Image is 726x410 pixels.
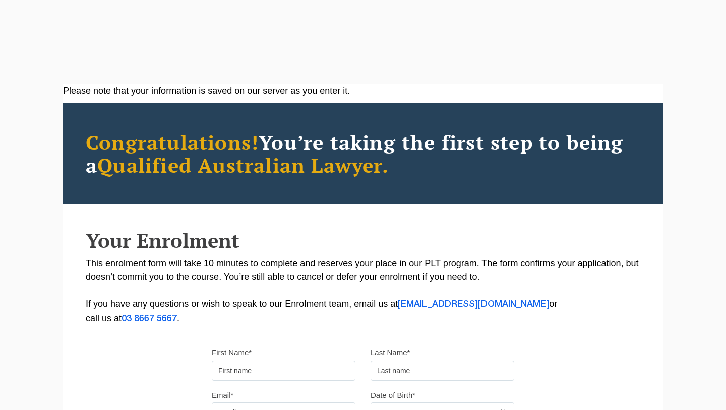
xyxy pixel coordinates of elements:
label: Last Name* [371,348,410,358]
span: Congratulations! [86,129,259,156]
h2: You’re taking the first step to being a [86,131,640,176]
input: First name [212,361,355,381]
p: This enrolment form will take 10 minutes to complete and reserves your place in our PLT program. ... [86,257,640,326]
h2: Your Enrolment [86,229,640,251]
span: Qualified Australian Lawyer. [97,151,389,178]
a: [EMAIL_ADDRESS][DOMAIN_NAME] [398,300,549,309]
input: Last name [371,361,514,381]
div: Please note that your information is saved on our server as you enter it. [63,84,663,98]
label: First Name* [212,348,252,358]
label: Email* [212,390,233,400]
a: 03 8667 5667 [122,315,177,323]
label: Date of Birth* [371,390,415,400]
